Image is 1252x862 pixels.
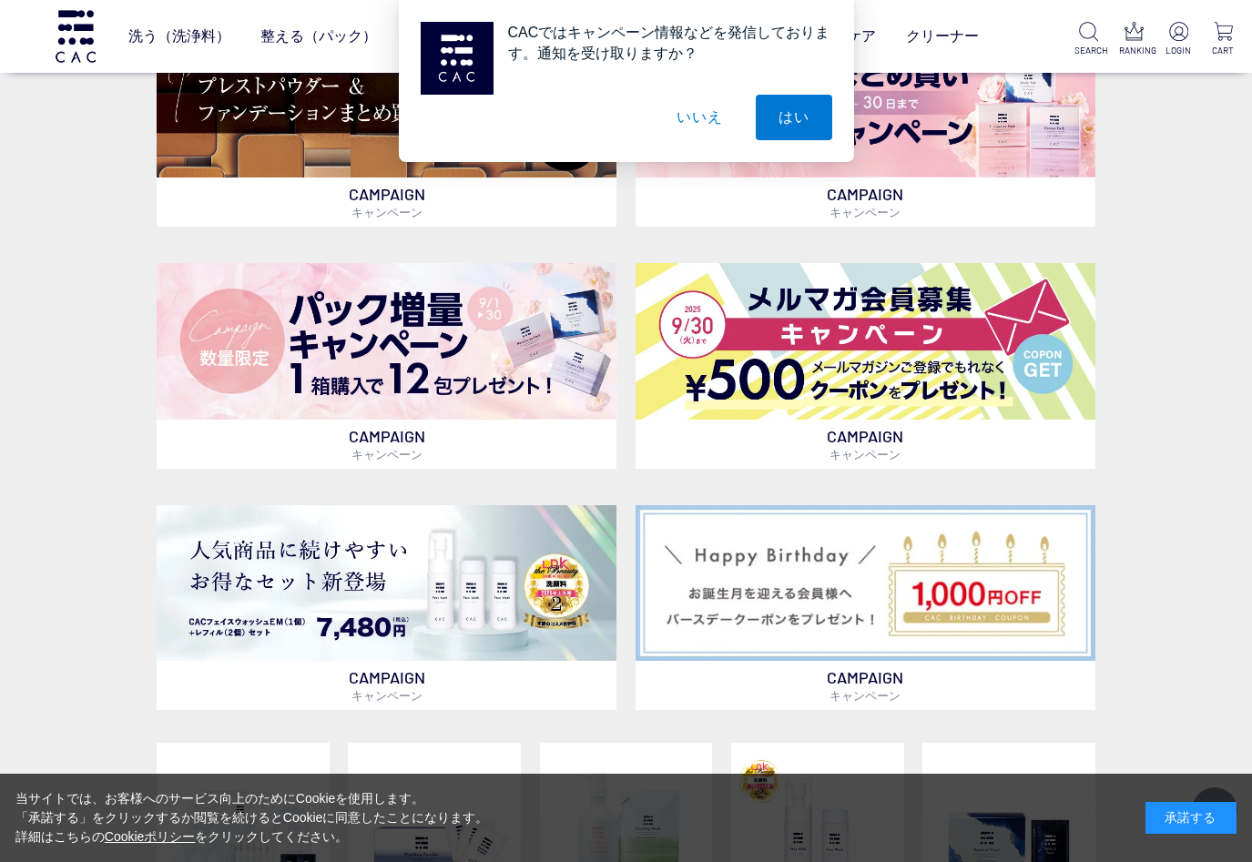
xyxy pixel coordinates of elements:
img: パック増量キャンペーン [157,263,616,419]
p: CAMPAIGN [157,661,616,710]
img: notification icon [421,22,494,95]
p: CAMPAIGN [636,177,1095,227]
div: CACではキャンペーン情報などを発信しております。通知を受け取りますか？ [494,22,832,64]
button: はい [756,95,832,140]
span: キャンペーン [351,447,422,461]
img: フェイスウォッシュ＋レフィル2個セット [157,505,616,661]
div: 当サイトでは、お客様へのサービス向上のためにCookieを使用します。 「承諾する」をクリックするか閲覧を続けるとCookieに同意したことになります。 詳細はこちらの をクリックしてください。 [15,789,489,847]
span: キャンペーン [351,688,422,703]
a: パック増量キャンペーン パック増量キャンペーン CAMPAIGNキャンペーン [157,263,616,468]
p: CAMPAIGN [157,420,616,469]
span: キャンペーン [830,688,901,703]
a: Cookieポリシー [105,829,196,844]
a: メルマガ会員募集 メルマガ会員募集 CAMPAIGNキャンペーン [636,263,1095,468]
span: キャンペーン [830,447,901,461]
a: バースデークーポン バースデークーポン CAMPAIGNキャンペーン [636,505,1095,710]
div: 承諾する [1145,802,1237,834]
p: CAMPAIGN [636,420,1095,469]
img: バースデークーポン [636,505,1095,661]
img: メルマガ会員募集 [636,263,1095,419]
span: キャンペーン [830,205,901,219]
a: フェイスウォッシュ＋レフィル2個セット フェイスウォッシュ＋レフィル2個セット CAMPAIGNキャンペーン [157,505,616,710]
p: CAMPAIGN [157,177,616,227]
p: CAMPAIGN [636,661,1095,710]
button: いいえ [654,95,745,140]
span: キャンペーン [351,205,422,219]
